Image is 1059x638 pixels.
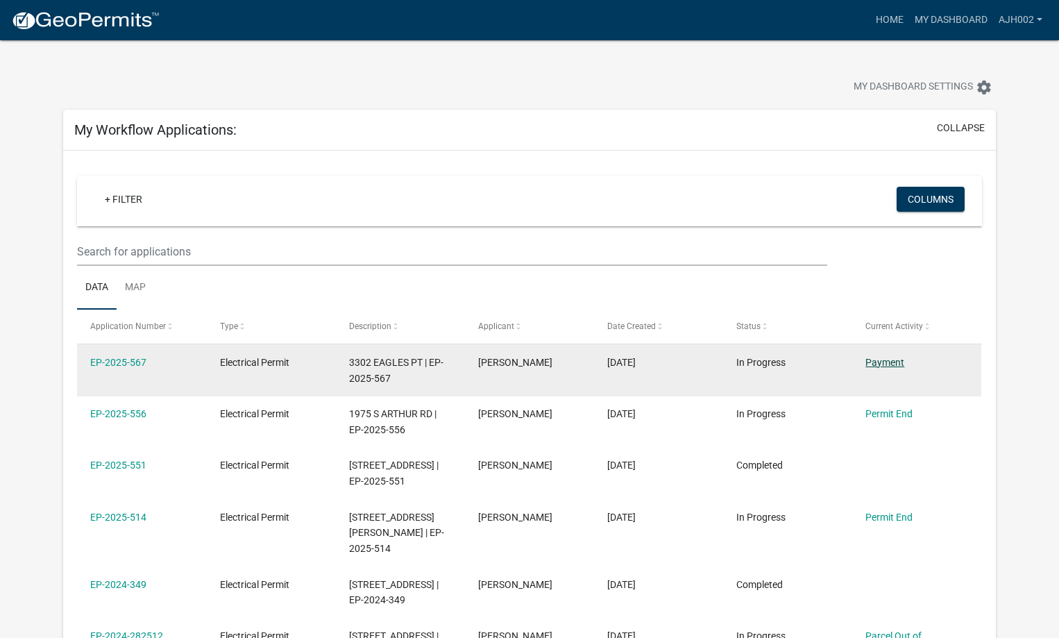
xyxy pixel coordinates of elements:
[723,310,852,343] datatable-header-cell: Status
[993,7,1048,33] a: AJH002
[206,310,335,343] datatable-header-cell: Type
[842,74,1003,101] button: My Dashboard Settingssettings
[349,408,437,435] span: 1975 S ARTHUR RD | EP-2025-556
[90,579,146,590] a: EP-2024-349
[865,321,923,331] span: Current Activity
[220,579,289,590] span: Electrical Permit
[897,187,965,212] button: Columns
[117,266,154,310] a: Map
[865,512,913,523] a: Permit End
[736,321,761,331] span: Status
[736,512,786,523] span: In Progress
[478,408,552,419] span: AMY HLAVEK
[607,460,636,471] span: 07/24/2025
[74,121,237,138] h5: My Workflow Applications:
[220,357,289,368] span: Electrical Permit
[478,460,552,471] span: AMY HLAVEK
[220,408,289,419] span: Electrical Permit
[77,237,827,266] input: Search for applications
[220,512,289,523] span: Electrical Permit
[937,121,985,135] button: collapse
[90,408,146,419] a: EP-2025-556
[77,310,206,343] datatable-header-cell: Application Number
[478,357,552,368] span: AMY HLAVEK
[736,579,783,590] span: Completed
[349,579,439,606] span: 1455 COPE RD | EP-2024-349
[607,357,636,368] span: 08/08/2025
[349,357,443,384] span: 3302 EAGLES PT | EP-2025-567
[852,310,981,343] datatable-header-cell: Current Activity
[220,460,289,471] span: Electrical Permit
[349,512,444,555] span: 4375 WILBUR RD | EP-2025-514
[854,79,973,96] span: My Dashboard Settings
[90,460,146,471] a: EP-2025-551
[909,7,993,33] a: My Dashboard
[478,321,514,331] span: Applicant
[607,512,636,523] span: 06/13/2025
[736,357,786,368] span: In Progress
[870,7,909,33] a: Home
[478,579,552,590] span: AMY HLAVEK
[90,512,146,523] a: EP-2025-514
[336,310,465,343] datatable-header-cell: Description
[349,321,391,331] span: Description
[976,79,992,96] i: settings
[465,310,594,343] datatable-header-cell: Applicant
[90,321,166,331] span: Application Number
[90,357,146,368] a: EP-2025-567
[478,512,552,523] span: AMY HLAVEK
[607,579,636,590] span: 11/18/2024
[94,187,153,212] a: + Filter
[607,408,636,419] span: 07/28/2025
[865,357,904,368] a: Payment
[736,408,786,419] span: In Progress
[607,321,656,331] span: Date Created
[220,321,238,331] span: Type
[594,310,723,343] datatable-header-cell: Date Created
[77,266,117,310] a: Data
[349,460,439,487] span: 8525 BEECH GROVE RD | EP-2025-551
[736,460,783,471] span: Completed
[865,408,913,419] a: Permit End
